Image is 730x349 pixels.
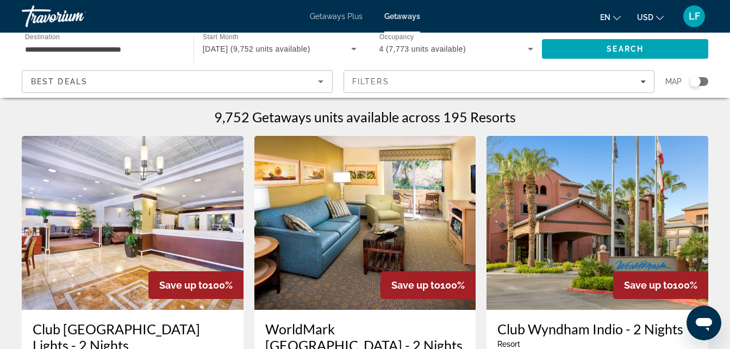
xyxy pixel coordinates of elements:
span: LF [689,11,700,22]
iframe: Button to launch messaging window [687,306,721,340]
span: Search [607,45,644,53]
a: Getaways Plus [310,12,363,21]
span: Save up to [159,279,208,291]
span: [DATE] (9,752 units available) [203,45,310,53]
button: User Menu [680,5,708,28]
div: 100% [380,271,476,299]
input: Select destination [25,43,179,56]
img: WorldMark San Diego Mission Valley - 2 Nights [254,136,476,310]
span: 4 (7,773 units available) [379,45,466,53]
h1: 9,752 Getaways units available across 195 Resorts [214,109,516,125]
span: Filters [352,77,389,86]
a: Travorium [22,2,130,30]
span: Occupancy [379,34,414,41]
a: Club Wyndham Indio - 2 Nights [497,321,697,337]
button: Search [542,39,708,59]
button: Change currency [637,9,664,25]
button: Filters [344,70,654,93]
span: en [600,13,610,22]
img: Club Wyndham Indio - 2 Nights [486,136,708,310]
div: 100% [613,271,708,299]
img: Club Wyndham Harbour Lights - 2 Nights [22,136,244,310]
span: Resort [497,340,520,348]
a: Getaways [384,12,420,21]
span: Start Month [203,34,239,41]
button: Change language [600,9,621,25]
div: 100% [148,271,244,299]
mat-select: Sort by [31,75,323,88]
span: Best Deals [31,77,88,86]
span: Save up to [391,279,440,291]
span: Map [665,74,682,89]
span: Save up to [624,279,673,291]
span: USD [637,13,653,22]
span: Destination [25,33,60,40]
